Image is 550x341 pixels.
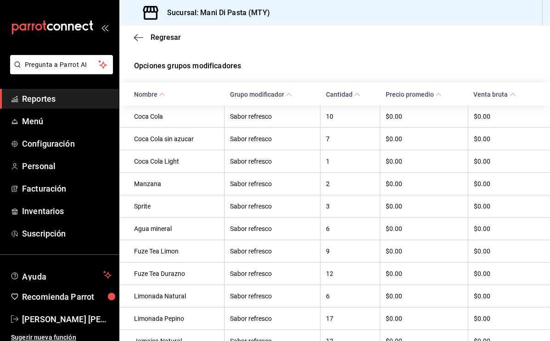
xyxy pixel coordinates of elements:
[22,313,112,325] span: [PERSON_NAME] [PERSON_NAME]
[380,217,468,240] th: $0.00
[224,172,320,195] th: Sabor refresco
[326,91,360,98] span: Cantidad
[468,105,550,128] th: $0.00
[468,172,550,195] th: $0.00
[380,150,468,172] th: $0.00
[320,285,380,307] th: 6
[134,49,535,82] p: Opciones grupos modificadores
[380,240,468,262] th: $0.00
[320,127,380,150] th: 7
[468,127,550,150] th: $0.00
[380,285,468,307] th: $0.00
[224,240,320,262] th: Sabor refresco
[101,24,108,31] button: open_drawer_menu
[119,240,224,262] th: Fuze Tea Limon
[119,150,224,172] th: Coca Cola Light
[224,127,320,150] th: Sabor refresco
[119,217,224,240] th: Agua mineral
[22,291,112,303] span: Recomienda Parrot
[468,285,550,307] th: $0.00
[22,269,100,280] span: Ayuda
[224,217,320,240] th: Sabor refresco
[224,285,320,307] th: Sabor refresco
[320,195,380,217] th: 3
[473,91,516,98] span: Venta bruta
[119,285,224,307] th: Limonada Natural
[468,150,550,172] th: $0.00
[224,195,320,217] th: Sabor refresco
[468,240,550,262] th: $0.00
[380,172,468,195] th: $0.00
[6,66,113,76] a: Pregunta a Parrot AI
[224,150,320,172] th: Sabor refresco
[22,182,112,195] span: Facturación
[320,172,380,195] th: 2
[468,262,550,285] th: $0.00
[320,150,380,172] th: 1
[119,262,224,285] th: Fuze Tea Durazno
[151,33,181,42] span: Regresar
[320,240,380,262] th: 9
[22,160,112,172] span: Personal
[380,307,468,330] th: $0.00
[22,227,112,240] span: Suscripción
[320,105,380,128] th: 10
[468,195,550,217] th: $0.00
[320,262,380,285] th: 12
[25,60,99,70] span: Pregunta a Parrot AI
[10,55,113,74] button: Pregunta a Parrot AI
[22,137,112,150] span: Configuración
[380,262,468,285] th: $0.00
[160,7,270,18] h3: Sucursal: Mani Di Pasta (MTY)
[380,105,468,128] th: $0.00
[22,115,112,127] span: Menú
[134,33,181,42] button: Regresar
[224,307,320,330] th: Sabor refresco
[468,217,550,240] th: $0.00
[224,262,320,285] th: Sabor refresco
[119,307,224,330] th: Limonada Pepino
[468,307,550,330] th: $0.00
[22,93,112,105] span: Reportes
[119,172,224,195] th: Manzana
[386,91,442,98] span: Precio promedio
[230,91,292,98] span: Grupo modificador
[320,307,380,330] th: 17
[22,205,112,217] span: Inventarios
[134,91,165,98] span: Nombre
[380,127,468,150] th: $0.00
[320,217,380,240] th: 6
[119,195,224,217] th: Sprite
[224,105,320,128] th: Sabor refresco
[119,127,224,150] th: Coca Cola sin azucar
[119,105,224,128] th: Coca Cola
[380,195,468,217] th: $0.00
